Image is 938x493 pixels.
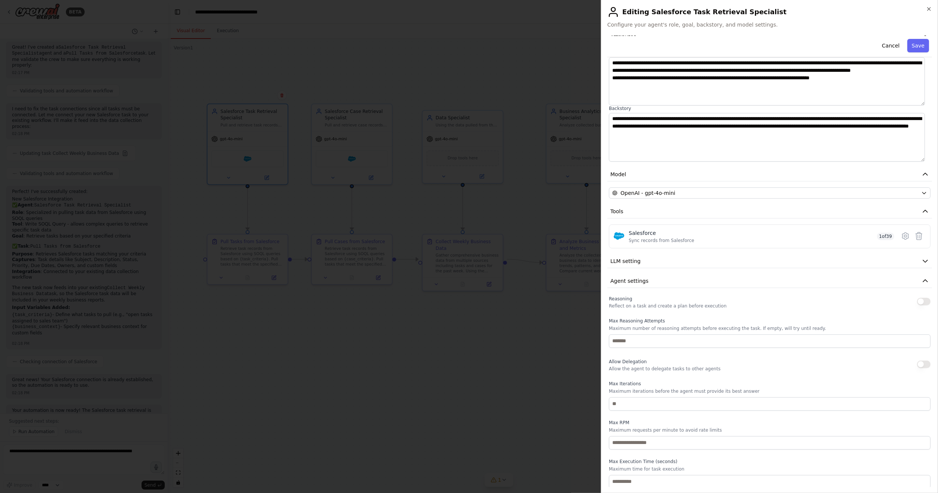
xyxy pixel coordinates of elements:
[609,466,931,472] p: Maximum time for task execution
[609,187,931,199] button: OpenAI - gpt-4o-mini
[607,254,932,268] button: LLM setting
[609,359,647,364] span: Allow Delegation
[609,325,931,331] p: Maximum number of reasoning attempts before executing the task. If empty, will try until ready.
[614,231,624,241] img: Salesforce
[609,459,931,465] label: Max Execution Time (seconds)
[610,277,649,285] span: Agent settings
[899,229,912,243] button: Configure tool
[877,233,895,240] span: 1 of 39
[607,274,932,288] button: Agent settings
[609,366,720,372] p: Allow the agent to delegate tasks to other agents
[877,39,904,52] button: Cancel
[607,205,932,218] button: Tools
[609,303,726,309] p: Reflect on a task and create a plan before execution
[609,427,931,433] p: Maximum requests per minute to avoid rate limits
[609,388,931,394] p: Maximum iterations before the agent must provide its best answer
[609,105,931,111] label: Backstory
[607,168,932,181] button: Model
[609,420,931,426] label: Max RPM
[609,381,931,387] label: Max Iterations
[907,39,929,52] button: Save
[609,318,931,324] label: Max Reasoning Attempts
[610,208,623,215] span: Tools
[912,229,926,243] button: Delete tool
[629,238,694,244] div: Sync records from Salesforce
[607,6,932,18] h2: Editing Salesforce Task Retrieval Specialist
[610,257,641,265] span: LLM setting
[620,189,675,197] span: OpenAI - gpt-4o-mini
[607,21,932,28] span: Configure your agent's role, goal, backstory, and model settings.
[629,229,694,237] div: Salesforce
[609,296,632,301] span: Reasoning
[610,171,626,178] span: Model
